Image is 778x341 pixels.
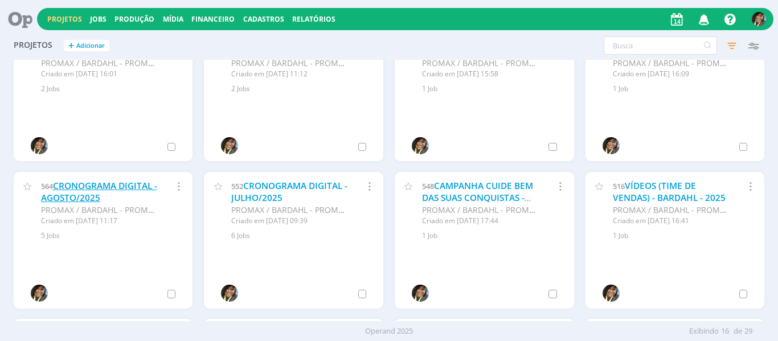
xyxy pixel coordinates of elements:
div: 1 Job [613,231,751,241]
div: 6 Jobs [231,231,370,241]
button: Relatórios [289,15,339,24]
span: Exibindo [689,326,719,337]
span: 548 [422,181,434,191]
button: Jobs [87,15,110,24]
img: S [31,285,48,302]
button: Projetos [44,15,85,24]
img: S [603,137,620,154]
a: Jobs [90,14,107,24]
img: S [412,285,429,302]
span: PROMAX / BARDAHL - PROMAX PRODUTOS MÁXIMOS S/A INDÚSTRIA E COMÉRCIO [422,57,734,68]
span: PROMAX / BARDAHL - PROMAX PRODUTOS MÁXIMOS S/A INDÚSTRIA E COMÉRCIO [231,57,543,68]
div: Criado em [DATE] 09:39 [231,216,348,226]
img: S [412,137,429,154]
a: Relatórios [292,14,335,24]
div: Criado em [DATE] 17:44 [422,216,539,226]
button: Financeiro [188,15,238,24]
img: S [603,285,620,302]
a: CRONOGRAMA DIGITAL - AGOSTO/2025 [41,180,157,204]
button: +Adicionar [64,40,109,52]
span: 564 [41,181,53,191]
a: Mídia [163,14,183,24]
span: PROMAX / BARDAHL - PROMAX PRODUTOS MÁXIMOS S/A INDÚSTRIA E COMÉRCIO [422,204,734,215]
a: CAMPANHA CUIDE BEM DAS SUAS CONQUISTAS - 2025 [422,180,533,216]
div: 1 Job [613,84,751,94]
div: Criado em [DATE] 11:12 [231,69,348,79]
span: Adicionar [76,42,105,50]
div: 2 Jobs [231,84,370,94]
div: Criado em [DATE] 11:17 [41,216,158,226]
span: PROMAX / BARDAHL - PROMAX PRODUTOS MÁXIMOS S/A INDÚSTRIA E COMÉRCIO [41,204,353,215]
button: Cadastros [240,15,288,24]
span: de [734,326,742,337]
a: CRONOGRAMA DIGITAL - JULHO/2025 [231,180,347,204]
a: Produção [114,14,154,24]
span: Cadastros [243,14,284,24]
span: Projetos [14,40,52,50]
input: Busca [604,36,717,55]
img: S [221,137,238,154]
span: 516 [613,181,625,191]
div: Criado em [DATE] 15:58 [422,69,539,79]
a: Projetos [47,14,82,24]
div: 1 Job [422,231,560,241]
span: + [68,40,74,52]
img: S [752,12,766,26]
button: Produção [111,15,158,24]
button: S [751,9,767,29]
span: 552 [231,181,243,191]
div: 1 Job [422,84,560,94]
span: 29 [744,326,752,337]
a: Financeiro [191,14,235,24]
button: Mídia [159,15,187,24]
div: Criado em [DATE] 16:09 [613,69,730,79]
div: Criado em [DATE] 16:41 [613,216,730,226]
span: PROMAX / BARDAHL - PROMAX PRODUTOS MÁXIMOS S/A INDÚSTRIA E COMÉRCIO [231,204,543,215]
div: 5 Jobs [41,231,179,241]
span: 16 [721,326,729,337]
div: Criado em [DATE] 16:01 [41,69,158,79]
span: PROMAX / BARDAHL - PROMAX PRODUTOS MÁXIMOS S/A INDÚSTRIA E COMÉRCIO [41,57,353,68]
a: VÍDEOS (TIME DE VENDAS) - BARDAHL - 2025 [613,180,726,204]
img: S [31,137,48,154]
div: 2 Jobs [41,84,179,94]
img: S [221,285,238,302]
